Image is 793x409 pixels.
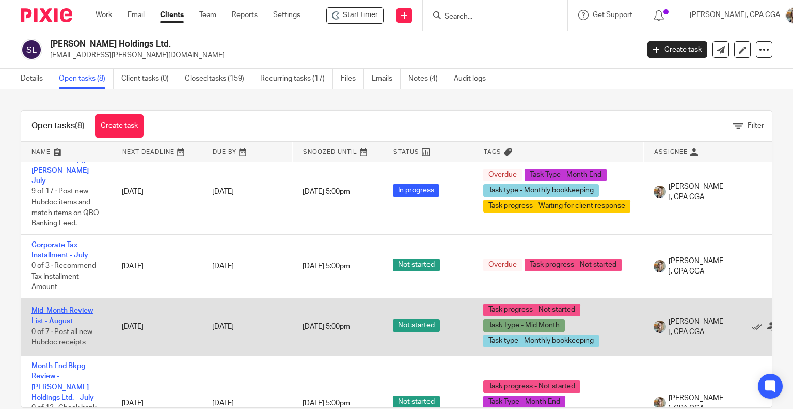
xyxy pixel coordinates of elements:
[212,323,234,330] span: [DATE]
[654,260,666,272] img: Chrissy%20McGale%20Bio%20Pic%201.jpg
[31,328,92,346] span: 0 of 7 · Post all new Hubdoc receipts
[748,122,764,129] span: Filter
[654,321,666,333] img: Chrissy%20McGale%20Bio%20Pic%201.jpg
[75,122,85,130] span: (8)
[393,396,440,408] span: Not started
[31,263,96,291] span: 0 of 3 · Recommend Tax Installment Amount
[372,69,401,89] a: Emails
[303,263,350,270] span: [DATE] 5:00pm
[525,169,607,181] span: Task Type - Month End
[303,149,357,155] span: Snoozed Until
[59,69,114,89] a: Open tasks (8)
[454,69,494,89] a: Audit logs
[669,256,723,277] span: [PERSON_NAME], CPA CGA
[654,186,666,198] img: Chrissy%20McGale%20Bio%20Pic%201.jpg
[483,319,565,332] span: Task Type - Mid Month
[303,188,350,195] span: [DATE] 5:00pm
[443,12,536,22] input: Search
[31,120,85,131] h1: Open tasks
[483,184,599,197] span: Task type - Monthly bookkeeping
[232,10,258,20] a: Reports
[212,188,234,195] span: [DATE]
[483,259,522,271] span: Overdue
[525,259,622,271] span: Task progress - Not started
[212,263,234,270] span: [DATE]
[341,69,364,89] a: Files
[128,10,145,20] a: Email
[393,319,440,332] span: Not started
[199,10,216,20] a: Team
[95,114,144,138] a: Create task
[112,149,202,234] td: [DATE]
[483,304,580,316] span: Task progress - Not started
[112,298,202,356] td: [DATE]
[483,396,565,408] span: Task Type - Month End
[647,41,707,58] a: Create task
[408,69,446,89] a: Notes (4)
[690,10,780,20] p: [PERSON_NAME], CPA CGA
[752,322,767,332] a: Mark as done
[303,323,350,330] span: [DATE] 5:00pm
[31,362,94,401] a: Month End Bkpg Review - [PERSON_NAME] Holdings Ltd. - July
[31,156,93,185] a: Month End Bkpg - [PERSON_NAME] - July
[31,307,93,325] a: Mid-Month Review List - August
[326,7,384,24] div: Stanhope-Wedgwood Holdings Ltd.
[483,169,522,181] span: Overdue
[260,69,333,89] a: Recurring tasks (17)
[21,39,42,60] img: svg%3E
[31,188,99,228] span: 9 of 17 · Post new Hubdoc items and match items on QBO Banking Feed.
[483,380,580,393] span: Task progress - Not started
[21,8,72,22] img: Pixie
[96,10,112,20] a: Work
[31,241,88,259] a: Corporate Tax Installment - July
[669,316,723,338] span: [PERSON_NAME], CPA CGA
[212,400,234,407] span: [DATE]
[303,400,350,407] span: [DATE] 5:00pm
[21,69,51,89] a: Details
[393,149,419,155] span: Status
[593,11,632,19] span: Get Support
[50,39,516,50] h2: [PERSON_NAME] Holdings Ltd.
[393,259,440,271] span: Not started
[273,10,300,20] a: Settings
[484,149,501,155] span: Tags
[393,184,439,197] span: In progress
[112,234,202,298] td: [DATE]
[185,69,252,89] a: Closed tasks (159)
[669,181,723,203] span: [PERSON_NAME], CPA CGA
[160,10,184,20] a: Clients
[483,200,630,213] span: Task progress - Waiting for client response
[343,10,378,21] span: Start timer
[483,335,599,347] span: Task type - Monthly bookkeeping
[50,50,632,60] p: [EMAIL_ADDRESS][PERSON_NAME][DOMAIN_NAME]
[121,69,177,89] a: Client tasks (0)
